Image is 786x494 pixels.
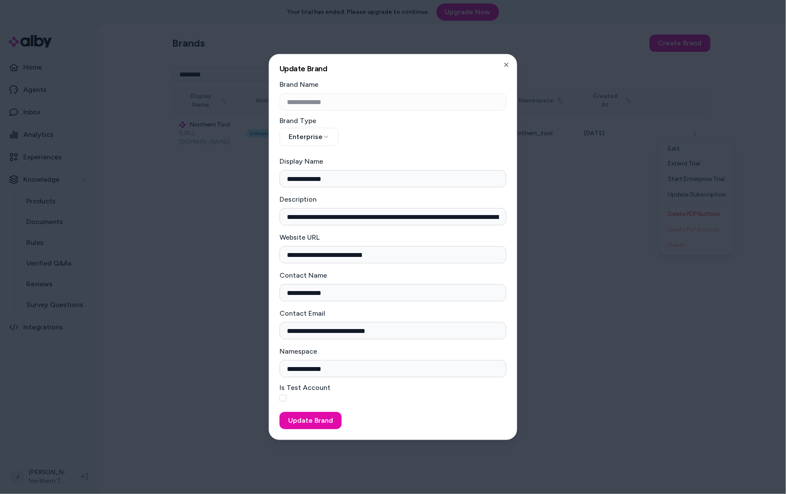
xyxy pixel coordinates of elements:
button: Enterprise [280,128,339,146]
label: Namespace [280,347,317,355]
label: Brand Name [280,80,318,89]
label: Website URL [280,233,320,241]
label: Is Test Account [280,384,506,391]
label: Brand Type [280,117,506,124]
h2: Update Brand [280,65,506,73]
label: Description [280,195,317,203]
label: Contact Name [280,271,327,279]
label: Display Name [280,157,323,165]
label: Contact Email [280,309,325,317]
button: Update Brand [280,412,342,429]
